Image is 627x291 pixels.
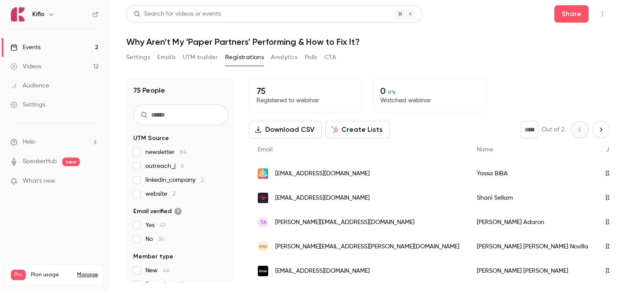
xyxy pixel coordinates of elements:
span: 2 [172,191,175,197]
div: Events [10,43,40,52]
span: [EMAIL_ADDRESS][DOMAIN_NAME] [275,267,370,276]
div: Shani Sellam [468,186,597,210]
img: arenametrix.com [258,168,268,179]
span: TA [260,218,266,226]
span: new [62,157,80,166]
h1: Why Aren’t My ‘Paper Partners’ Performing & How to Fix It? [126,37,610,47]
span: newsletter [145,148,187,157]
p: Watched webinar [380,96,479,105]
span: New [145,266,170,275]
div: [PERSON_NAME] Adaron [468,210,597,234]
span: Name [477,147,493,153]
span: No [145,235,165,244]
button: Emails [157,50,175,64]
img: ravendb.net [258,193,268,203]
li: help-dropdown-opener [10,137,98,147]
span: 64 [180,149,187,155]
div: Videos [10,62,41,71]
span: [EMAIL_ADDRESS][DOMAIN_NAME] [275,169,370,178]
span: outreach_j [145,162,184,171]
span: Member type [133,252,173,261]
span: Email verified [133,207,182,216]
span: Pro [11,270,26,280]
span: 29 [178,281,185,288]
button: UTM builder [183,50,218,64]
span: Email [258,147,273,153]
span: Yes [145,221,165,230]
span: 34 [158,236,165,242]
span: Help [23,137,35,147]
span: linkedin_company [145,176,204,184]
p: 75 [256,86,355,96]
button: Polls [305,50,317,64]
span: 0 % [388,89,396,95]
button: Next page [592,121,610,138]
span: website [145,190,175,198]
p: Out of 2 [542,125,564,134]
button: Registrations [225,50,264,64]
span: What's new [23,177,55,186]
span: Returning [145,280,185,289]
div: [PERSON_NAME] [PERSON_NAME] Novilla [468,234,597,259]
div: Settings [10,100,45,109]
span: UTM Source [133,134,169,143]
button: Settings [126,50,150,64]
button: CTA [324,50,336,64]
div: Yassa BIBA [468,161,597,186]
button: Analytics [271,50,298,64]
span: [EMAIL_ADDRESS][DOMAIN_NAME] [275,194,370,203]
h6: Kiflo [32,10,44,19]
span: Plan usage [31,271,72,278]
span: 6 [181,163,184,169]
div: [PERSON_NAME] [PERSON_NAME] [468,259,597,283]
p: Registered to webinar [256,96,355,105]
a: SpeakerHub [23,157,57,166]
a: Manage [77,271,98,278]
span: [PERSON_NAME][EMAIL_ADDRESS][PERSON_NAME][DOMAIN_NAME] [275,242,459,251]
img: Kiflo [11,7,25,21]
iframe: Noticeable Trigger [88,177,98,185]
span: [PERSON_NAME][EMAIL_ADDRESS][DOMAIN_NAME] [275,218,415,227]
span: MN [259,243,267,251]
h1: 75 People [133,85,165,96]
span: 2 [201,177,204,183]
p: 0 [380,86,479,96]
div: Search for videos or events [134,10,221,19]
span: 46 [163,268,170,274]
button: Create Lists [325,121,390,138]
button: Download CSV [249,121,322,138]
button: Share [554,5,589,23]
div: Audience [10,81,49,90]
span: 41 [160,222,165,228]
img: kinde.com [258,266,268,276]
